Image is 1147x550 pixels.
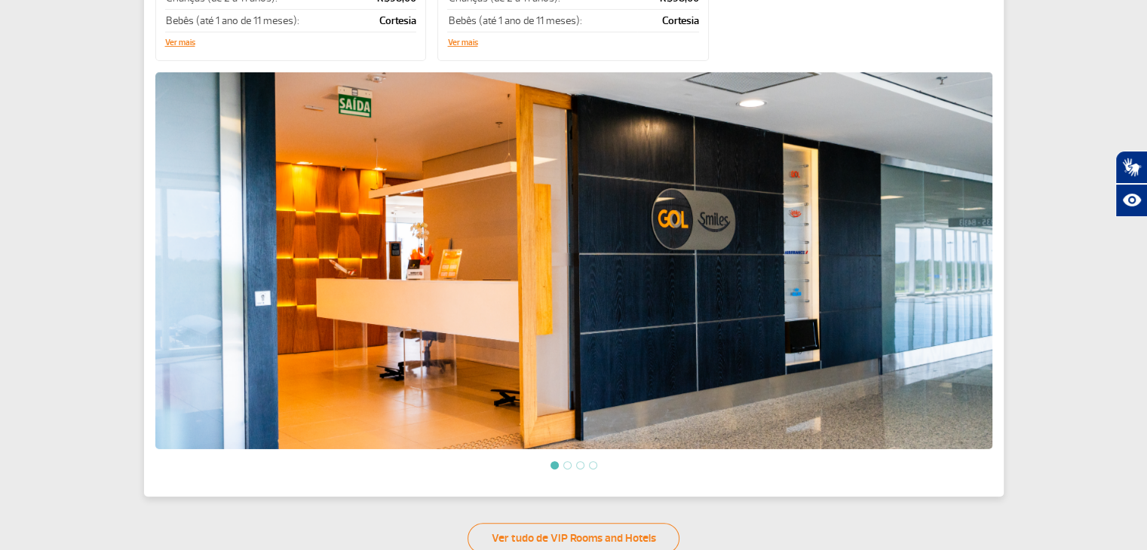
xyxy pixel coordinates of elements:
[166,14,351,28] p: Bebês (até 1 ano de 11 meses):
[1115,184,1147,217] button: Abrir recursos assistivos.
[1115,151,1147,217] div: Plugin de acessibilidade da Hand Talk.
[448,14,636,28] p: Bebês (até 1 ano de 11 meses):
[1115,151,1147,184] button: Abrir tradutor de língua de sinais.
[165,38,195,47] button: Ver mais
[447,38,477,47] button: Ver mais
[353,14,416,28] p: Cortesia
[638,14,699,28] p: Cortesia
